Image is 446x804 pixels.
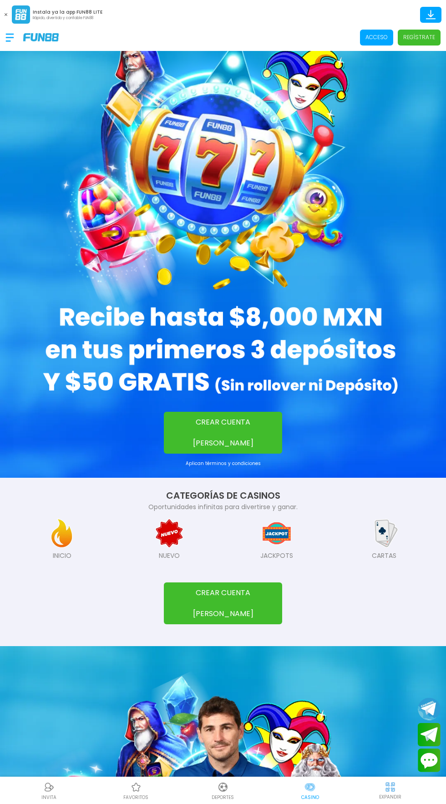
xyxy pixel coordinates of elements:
[53,551,71,561] p: INICIO
[33,9,102,15] p: Instala ya la app FUN88 LITE
[44,782,55,793] img: Referral
[41,794,56,801] p: INVITA
[418,697,441,721] button: Join telegram channel
[179,780,266,801] a: DeportesDeportesDeportes
[92,780,179,801] a: Casino FavoritosCasino Favoritosfavoritos
[372,551,396,561] p: CARTAS
[164,412,282,454] button: CREAR CUENTA [PERSON_NAME]
[131,782,142,793] img: Casino Favoritos
[12,5,30,24] img: App Logo
[301,794,319,801] p: Casino
[365,33,388,41] p: Acceso
[5,780,92,801] a: ReferralReferralINVITA
[379,794,401,800] p: EXPANDIR
[23,33,59,41] img: Company Logo
[153,517,185,549] img: NUEVO
[164,582,282,624] button: CREAR CUENTA [PERSON_NAME]
[260,551,293,561] p: JACKPOTS
[46,517,78,549] img: INICIO
[11,489,435,502] h2: CATEGORÍAS DE CASINOS
[418,748,441,772] button: Contact customer service
[218,782,228,793] img: Deportes
[123,794,148,801] p: favoritos
[261,517,293,549] img: JACKPOTS
[403,33,435,41] p: Regístrate
[11,502,435,512] p: Oportunidades infinitas para divertirse y ganar.
[159,551,180,561] p: NUEVO
[368,517,400,549] img: CARTAS
[212,794,234,801] p: Deportes
[33,15,102,21] p: Rápido, divertido y confiable FUN88
[267,780,354,801] a: CasinoCasinoCasino
[385,781,396,793] img: hide
[418,723,441,747] button: Join telegram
